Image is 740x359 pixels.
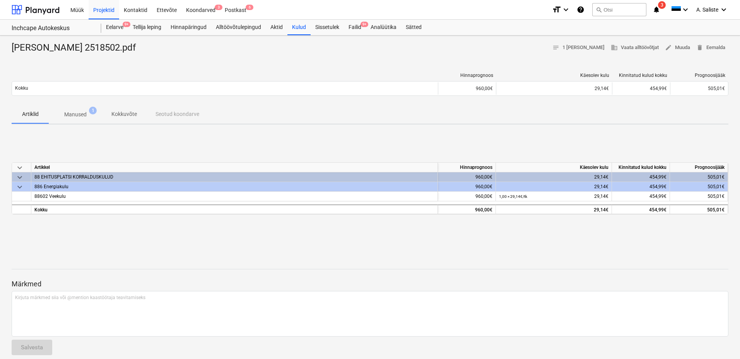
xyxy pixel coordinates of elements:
p: Artiklid [21,110,39,118]
div: 960,00€ [438,82,496,95]
span: 3 [658,1,666,9]
span: 1 [PERSON_NAME] [552,43,605,52]
div: [PERSON_NAME] 2518502.pdf [12,42,142,54]
span: business [611,44,618,51]
button: Muuda [662,42,693,54]
div: Kokku [31,204,438,214]
div: Hinnaprognoos [441,73,493,78]
span: 454,99€ [649,194,667,199]
i: notifications [653,5,660,14]
div: 29,14€ [499,205,608,215]
div: 88 EHITUSPLATSI KORRALDUSKULUD [34,172,434,182]
a: Failid9+ [344,20,366,35]
button: 1 [PERSON_NAME] [549,42,608,54]
div: 29,14€ [499,86,609,91]
div: 960,00€ [438,204,496,214]
div: 960,00€ [438,182,496,192]
a: Hinnapäringud [166,20,211,35]
span: Vaata alltöövõtjat [611,43,659,52]
a: Tellija leping [128,20,166,35]
div: Artikkel [31,163,438,172]
div: 454,99€ [612,82,670,95]
div: 29,14€ [499,182,608,192]
div: Käesolev kulu [496,163,612,172]
span: keyboard_arrow_down [15,173,24,182]
span: notes [552,44,559,51]
div: 505,01€ [670,172,728,182]
a: Sissetulek [311,20,344,35]
span: 505,01€ [708,86,725,91]
div: Prognoosijääk [670,163,728,172]
div: Käesolev kulu [499,73,609,78]
i: keyboard_arrow_down [681,5,690,14]
span: 88602 Veekulu [34,194,66,199]
div: 960,00€ [438,192,496,201]
i: Abikeskus [577,5,584,14]
a: Kulud [287,20,311,35]
p: Märkmed [12,279,728,289]
div: Kinnitatud kulud kokku [612,163,670,172]
i: keyboard_arrow_down [561,5,571,14]
button: Vaata alltöövõtjat [608,42,662,54]
p: Manused [64,111,87,119]
div: 454,99€ [612,204,670,214]
div: Hinnaprognoos [438,163,496,172]
span: Muuda [665,43,690,52]
button: Eemalda [693,42,728,54]
span: edit [665,44,672,51]
span: 6 [246,5,253,10]
span: keyboard_arrow_down [15,182,24,192]
div: 454,99€ [612,172,670,182]
div: 960,00€ [438,172,496,182]
i: keyboard_arrow_down [719,5,728,14]
span: search [596,7,602,13]
div: 454,99€ [612,182,670,192]
div: Kinnitatud kulud kokku [615,73,667,78]
small: 1,00 × 29,14€ / tk [499,194,527,199]
a: Eelarve9+ [101,20,128,35]
span: keyboard_arrow_down [15,163,24,172]
a: Alltöövõtulepingud [211,20,266,35]
span: 9+ [123,22,130,27]
span: 9+ [361,22,368,27]
div: 29,14€ [499,172,608,182]
span: 3 [215,5,222,10]
p: Kokku [15,85,28,92]
i: format_size [552,5,561,14]
a: Aktid [266,20,287,35]
button: Otsi [592,3,646,16]
span: A. Saliste [696,7,718,13]
a: Analüütika [366,20,401,35]
span: delete [696,44,703,51]
div: Failid [344,20,366,35]
a: Sätted [401,20,426,35]
div: 886 Energiakulu [34,182,434,191]
span: 1 [89,107,97,114]
div: Prognoosijääk [673,73,725,78]
div: 29,14€ [499,192,608,201]
span: Eemalda [696,43,725,52]
span: 505,01€ [708,194,725,199]
iframe: Chat Widget [701,322,740,359]
div: 505,01€ [670,204,728,214]
div: Inchcape Autokeskus [12,24,92,32]
div: Eelarve [101,20,128,35]
div: 505,01€ [670,182,728,192]
p: Kokkuvõte [111,110,137,118]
